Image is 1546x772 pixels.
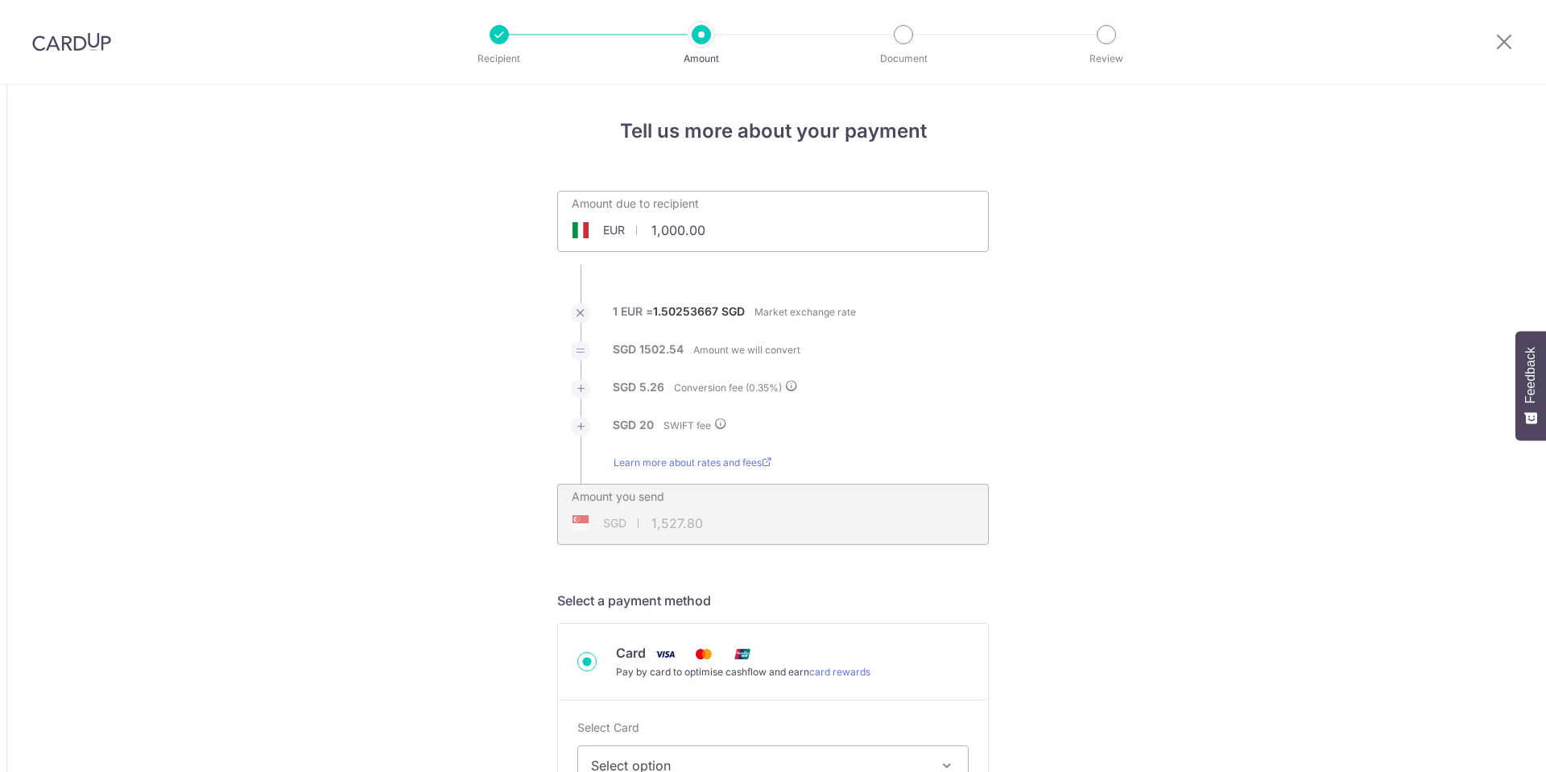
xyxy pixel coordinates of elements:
img: CardUp [32,32,111,52]
h5: Select a payment method [557,591,989,610]
p: Amount [642,51,761,67]
label: 5.26 [639,379,664,395]
label: SGD [613,341,636,357]
img: Visa [649,644,681,664]
p: Document [844,51,963,67]
label: Conversion fee ( %) [674,379,798,396]
span: translation missing: en.payables.payment_networks.credit_card.summary.labels.select_card [577,720,639,734]
label: SGD [613,417,636,433]
div: Card Visa Mastercard Union Pay Pay by card to optimise cashflow and earncard rewards [577,643,969,680]
label: SWIFT fee [663,417,727,434]
span: SGD [603,515,626,531]
iframe: Opens a widget where you can find more information [1443,724,1530,764]
label: Market exchange rate [754,304,856,320]
img: Mastercard [688,644,720,664]
div: Pay by card to optimise cashflow and earn [616,664,870,680]
label: 1.50253667 [653,303,718,320]
label: SGD [613,379,636,395]
button: Feedback - Show survey [1515,331,1546,440]
label: 1 EUR = [613,303,745,329]
label: SGD [721,303,745,320]
span: EUR [603,222,625,238]
span: Card [616,645,646,661]
p: Recipient [440,51,559,67]
span: 0.35 [749,382,769,394]
label: Amount we will convert [693,342,800,358]
label: 20 [639,417,654,433]
img: Union Pay [726,644,759,664]
h4: Tell us more about your payment [557,117,989,146]
p: Review [1047,51,1166,67]
label: 1502.54 [639,341,684,357]
span: Feedback [1523,347,1538,403]
label: Amount you send [572,489,664,505]
a: Learn more about rates and fees [614,455,771,484]
label: Amount due to recipient [572,196,699,212]
a: card rewards [809,666,870,678]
